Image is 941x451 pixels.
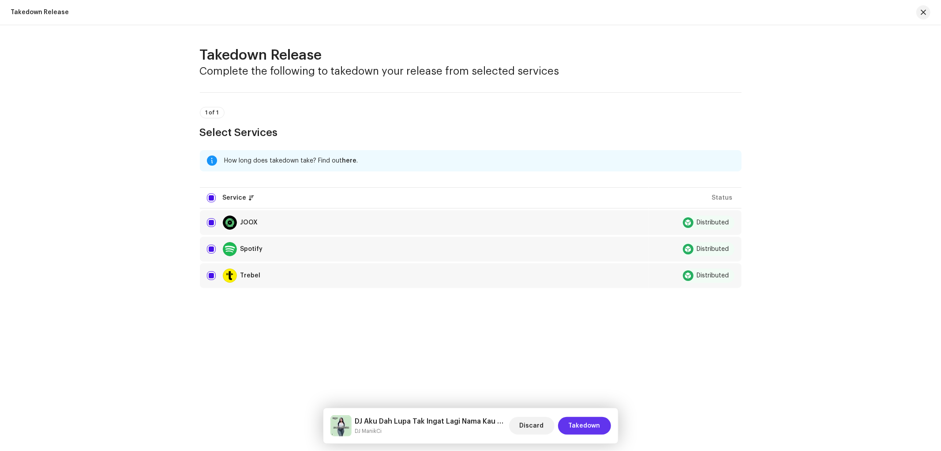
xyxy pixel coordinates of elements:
[240,273,261,279] div: Trebel
[355,427,506,436] small: DJ Aku Dah Lupa Tak Ingat Lagi Nama Kau Pun Hilang Dari Hati - Aku Dah Lupa
[200,46,742,64] h2: Takedown Release
[240,246,263,252] div: Spotify
[240,220,258,226] div: JOOX
[206,110,219,115] span: 1 of 1
[225,155,735,166] div: How long does takedown take? Find out .
[355,416,506,427] h5: DJ Aku Dah Lupa Tak Ingat Lagi Nama Kau Pun Hilang Dari Hati - Aku Dah Lupa
[520,417,544,435] span: Discard
[569,417,600,435] span: Takedown
[509,417,555,435] button: Discard
[558,417,611,435] button: Takedown
[697,273,729,279] div: Distributed
[697,246,729,252] div: Distributed
[200,64,742,78] h3: Complete the following to takedown your release from selected services
[342,158,357,164] span: here
[11,9,69,16] div: Takedown Release
[697,220,729,226] div: Distributed
[200,125,742,140] h3: Select Services
[330,415,352,436] img: cfbc2cfc-37a6-4c34-8b4e-eb3e116a1378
